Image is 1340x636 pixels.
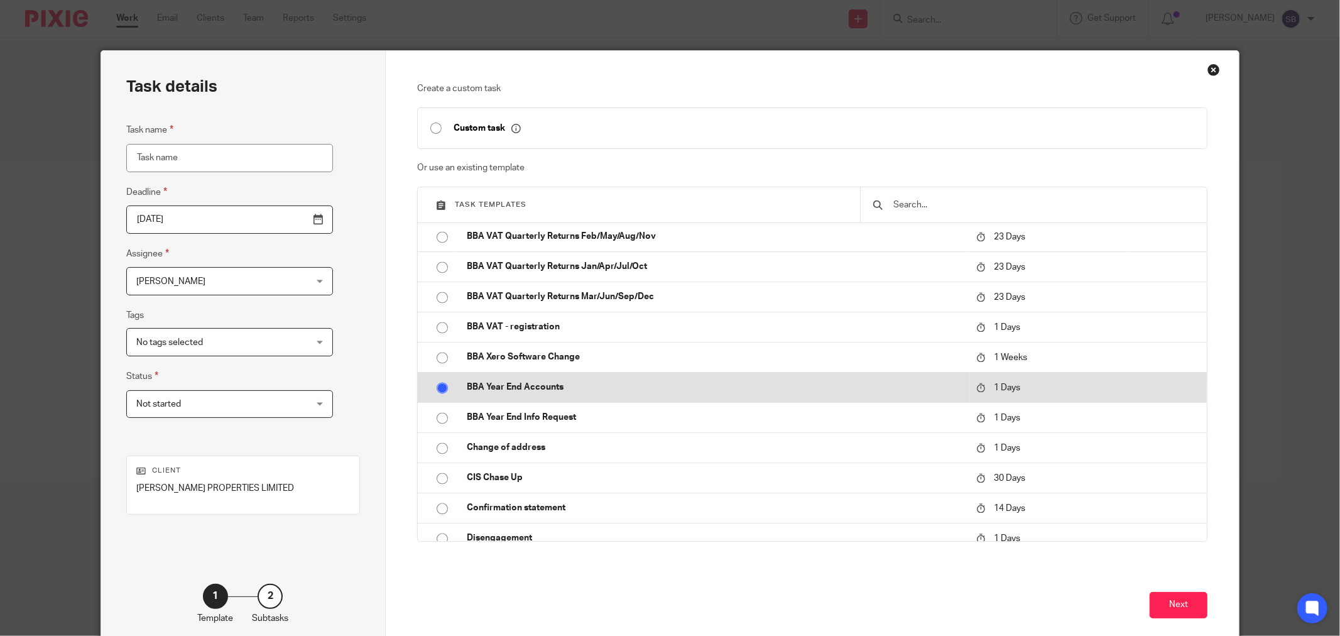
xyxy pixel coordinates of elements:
[454,123,521,134] p: Custom task
[467,381,964,393] p: BBA Year End Accounts
[467,321,964,333] p: BBA VAT - registration
[126,309,144,322] label: Tags
[126,185,167,199] label: Deadline
[136,482,350,495] p: [PERSON_NAME] PROPERTIES LIMITED
[126,76,217,97] h2: Task details
[455,201,526,208] span: Task templates
[126,246,169,261] label: Assignee
[467,441,964,454] p: Change of address
[252,612,288,625] p: Subtasks
[136,277,205,286] span: [PERSON_NAME]
[258,584,283,609] div: 2
[467,532,964,544] p: Disengagement
[203,584,228,609] div: 1
[126,369,158,383] label: Status
[994,443,1020,452] span: 1 Days
[994,353,1027,361] span: 1 Weeks
[994,232,1025,241] span: 23 Days
[994,503,1025,512] span: 14 Days
[467,351,964,363] p: BBA Xero Software Change
[994,534,1020,542] span: 1 Days
[197,612,233,625] p: Template
[467,290,964,303] p: BBA VAT Quarterly Returns Mar/Jun/Sep/Dec
[994,473,1025,482] span: 30 Days
[1150,592,1207,619] button: Next
[417,162,1207,174] p: Or use an existing template
[126,206,333,234] input: Pick a date
[126,144,333,172] input: Task name
[136,400,181,408] span: Not started
[126,123,173,137] label: Task name
[136,338,203,347] span: No tags selected
[467,260,964,273] p: BBA VAT Quarterly Returns Jan/Apr/Jul/Oct
[994,292,1025,301] span: 23 Days
[1207,63,1220,76] div: Close this dialog window
[994,322,1020,331] span: 1 Days
[467,471,964,484] p: CIS Chase Up
[467,411,964,424] p: BBA Year End Info Request
[994,262,1025,271] span: 23 Days
[892,198,1194,212] input: Search...
[136,466,350,476] p: Client
[467,230,964,243] p: BBA VAT Quarterly Returns Feb/May/Aug/Nov
[994,383,1020,392] span: 1 Days
[994,413,1020,422] span: 1 Days
[467,502,964,514] p: Confirmation statement
[417,82,1207,95] p: Create a custom task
